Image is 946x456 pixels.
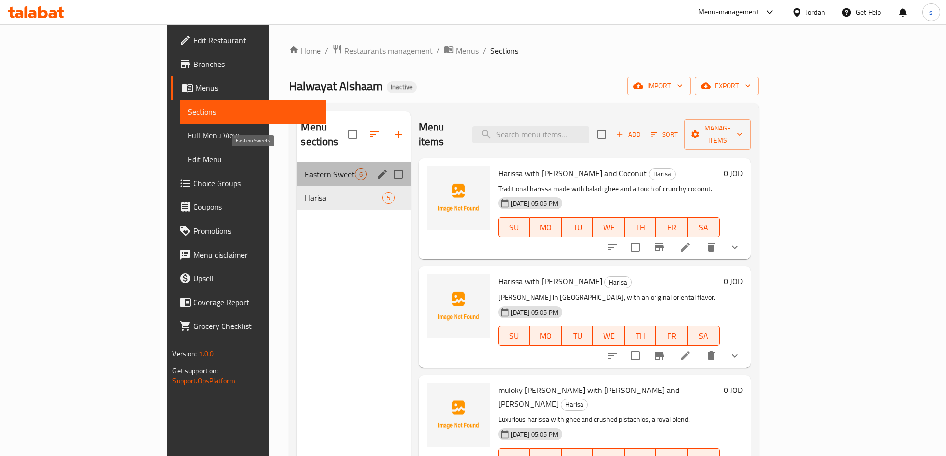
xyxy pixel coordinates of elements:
span: SU [503,220,526,235]
button: sort-choices [601,344,625,368]
span: muloky [PERSON_NAME] with [PERSON_NAME] and [PERSON_NAME] [498,383,679,411]
a: Menus [444,44,479,57]
a: Sections [180,100,325,124]
a: Branches [171,52,325,76]
span: Choice Groups [193,177,317,189]
button: WE [593,217,625,237]
a: Support.OpsPlatform [172,374,235,387]
span: [DATE] 05:05 PM [507,308,562,317]
span: Harisa [649,168,675,180]
span: Select to update [625,345,646,366]
span: Select all sections [342,124,363,145]
span: Harissa with [PERSON_NAME] and Coconut [498,166,647,181]
a: Full Menu View [180,124,325,147]
button: TU [562,326,593,346]
span: Menus [195,82,317,94]
span: MO [534,220,558,235]
button: Manage items [684,119,751,150]
div: Jordan [806,7,825,18]
span: [DATE] 05:05 PM [507,430,562,439]
span: Grocery Checklist [193,320,317,332]
button: import [627,77,691,95]
h6: 0 JOD [724,383,743,397]
span: Promotions [193,225,317,237]
button: SA [688,326,720,346]
span: TU [566,329,589,343]
span: FR [660,220,684,235]
span: TU [566,220,589,235]
a: Menu disclaimer [171,243,325,266]
p: Luxurious harissa with ghee and crushed pistachios, a royal blend. [498,413,720,426]
button: sort-choices [601,235,625,259]
button: show more [723,235,747,259]
a: Edit Menu [180,147,325,171]
button: MO [530,326,562,346]
span: Menus [456,45,479,57]
button: FR [656,326,688,346]
button: show more [723,344,747,368]
span: Coverage Report [193,296,317,308]
p: Traditional harissa made with baladi ghee and a touch of crunchy coconut. [498,183,720,195]
span: TH [629,329,653,343]
span: Get support on: [172,364,218,377]
h6: 0 JOD [724,274,743,288]
button: SU [498,217,530,237]
a: Edit Restaurant [171,28,325,52]
button: delete [699,344,723,368]
span: WE [597,329,621,343]
span: SU [503,329,526,343]
img: Harissa with baladi Ghee [427,274,490,338]
button: Branch-specific-item [648,344,671,368]
button: Branch-specific-item [648,235,671,259]
span: Sections [188,106,317,118]
span: Sort items [644,127,684,142]
span: Harisa [561,399,587,410]
span: [DATE] 05:05 PM [507,199,562,208]
svg: Show Choices [729,350,741,362]
span: Manage items [692,122,743,147]
button: SA [688,217,720,237]
button: FR [656,217,688,237]
span: Eastern Sweets [305,168,354,180]
span: Sort sections [363,123,387,146]
button: SU [498,326,530,346]
button: TH [625,217,656,237]
span: SA [692,329,716,343]
a: Choice Groups [171,171,325,195]
span: FR [660,329,684,343]
button: Sort [648,127,680,142]
a: Restaurants management [332,44,433,57]
a: Coverage Report [171,290,325,314]
a: Edit menu item [679,350,691,362]
span: WE [597,220,621,235]
button: TH [625,326,656,346]
a: Coupons [171,195,325,219]
span: Sort [651,129,678,140]
span: Select section [591,124,612,145]
span: 5 [383,194,394,203]
li: / [483,45,486,57]
h2: Menu items [419,120,460,149]
span: SA [692,220,716,235]
div: Harisa [604,276,632,288]
a: Promotions [171,219,325,243]
span: Edit Menu [188,153,317,165]
img: muloky Harissa with baladi Ghee and Pistachios [427,383,490,447]
span: Harisa [305,192,382,204]
img: Harissa with baladi Ghee and Coconut [427,166,490,230]
a: Upsell [171,266,325,290]
span: Menu disclaimer [193,249,317,261]
a: Grocery Checklist [171,314,325,338]
svg: Show Choices [729,241,741,253]
span: Upsell [193,272,317,284]
span: 1.0.0 [199,347,214,360]
span: Select to update [625,237,646,258]
nav: Menu sections [297,158,410,214]
button: MO [530,217,562,237]
div: items [382,192,395,204]
button: edit [375,167,390,182]
p: [PERSON_NAME] in [GEOGRAPHIC_DATA], with an original oriental flavor. [498,291,720,304]
span: Full Menu View [188,130,317,141]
